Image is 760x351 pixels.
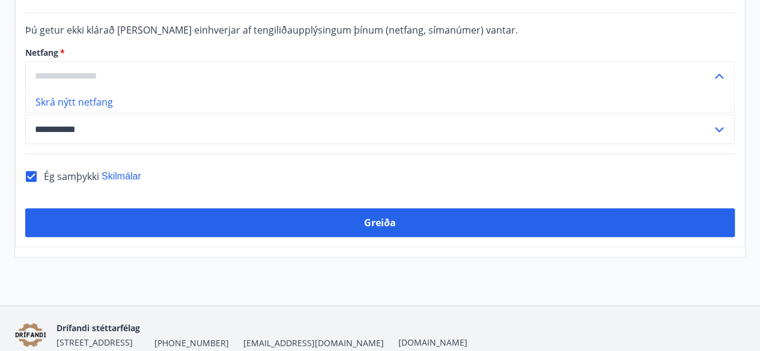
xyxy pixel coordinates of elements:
span: [EMAIL_ADDRESS][DOMAIN_NAME] [243,337,384,349]
span: [STREET_ADDRESS] [56,337,133,348]
a: [DOMAIN_NAME] [398,337,467,348]
span: Ég samþykki [44,170,99,183]
label: Netfang [25,47,735,59]
li: Skrá nýtt netfang [26,91,734,112]
button: Greiða [25,208,735,237]
span: Þú getur ekki klárað [PERSON_NAME] einhverjar af tengiliðaupplýsingum þínum (netfang, símanúmer) ... [25,23,518,37]
button: Skilmálar [102,170,141,183]
span: Drífandi stéttarfélag [56,322,140,334]
span: [PHONE_NUMBER] [154,337,229,349]
span: Skilmálar [102,171,141,181]
img: YV7jqbr9Iw0An7mxYQ6kPFTFDRrEjUsNBecdHerH.png [14,322,47,348]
